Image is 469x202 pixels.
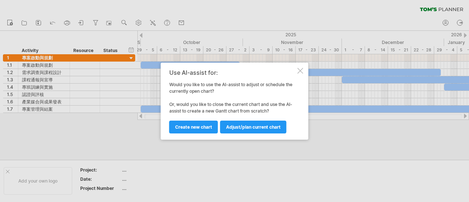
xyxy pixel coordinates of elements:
span: Create new chart [175,124,212,130]
div: Use AI-assist for: [169,69,296,76]
a: Adjust/plan current chart [220,121,287,133]
div: Would you like to use the AI-assist to adjust or schedule the currently open chart? Or, would you... [169,69,296,133]
span: Adjust/plan current chart [226,124,281,130]
a: Create new chart [169,121,218,133]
